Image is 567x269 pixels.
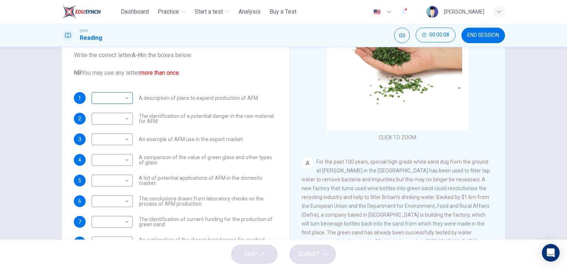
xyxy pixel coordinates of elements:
span: 2 [78,116,81,121]
span: The conclusions drawn from laboratory checks on the process of AFM production [139,196,278,206]
span: Analysis [238,7,261,16]
span: 4 [78,157,81,163]
span: END SESSION [467,32,499,38]
button: Start a test [192,5,233,18]
span: 3 [78,137,81,142]
span: Buy a Test [269,7,296,16]
a: ELTC logo [62,4,118,19]
span: For the past 100 years, special high grade white sand dug from the ground at [PERSON_NAME] in the... [302,159,490,253]
button: END SESSION [461,28,505,43]
span: 00:00:08 [429,32,449,38]
div: Open Intercom Messenger [542,244,560,262]
button: Buy a Test [267,5,299,18]
div: Mute [394,28,410,43]
button: Practice [155,5,189,18]
img: en [372,9,382,15]
span: The identification of current funding for the production of green sand [139,217,278,227]
div: A [302,157,313,169]
span: CEFR [80,28,87,34]
font: more than once [140,69,179,76]
span: Practice [158,7,179,16]
span: 5 [78,178,81,183]
span: An explanation of the chosen brand name for crushed green glass [139,237,278,248]
span: 6 [78,199,81,204]
img: ELTC logo [62,4,101,19]
span: The identification of a potential danger in the raw material for AFM [139,113,278,124]
span: A comparison of the value of green glass and other types of glass [139,155,278,165]
span: 7 [78,219,81,224]
span: An example of AFM use in the export market [139,137,243,142]
button: Dashboard [118,5,152,18]
span: Start a test [195,7,223,16]
button: Analysis [236,5,264,18]
img: Profile picture [426,6,438,18]
span: A description of plans to expand production of AFM [139,95,258,101]
div: Hide [416,28,456,43]
b: NB [74,69,82,76]
h1: Reading [80,34,102,42]
button: 00:00:08 [416,28,456,42]
div: [PERSON_NAME] [444,7,484,16]
b: A-H [132,52,142,59]
span: The Reading Passage has 8 paragraphs labelled . Which paragraph contains the following informatio... [74,24,278,77]
span: Dashboard [121,7,149,16]
span: 1 [78,95,81,101]
span: A list of potential applications of AFM in the domestic market [139,175,278,186]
